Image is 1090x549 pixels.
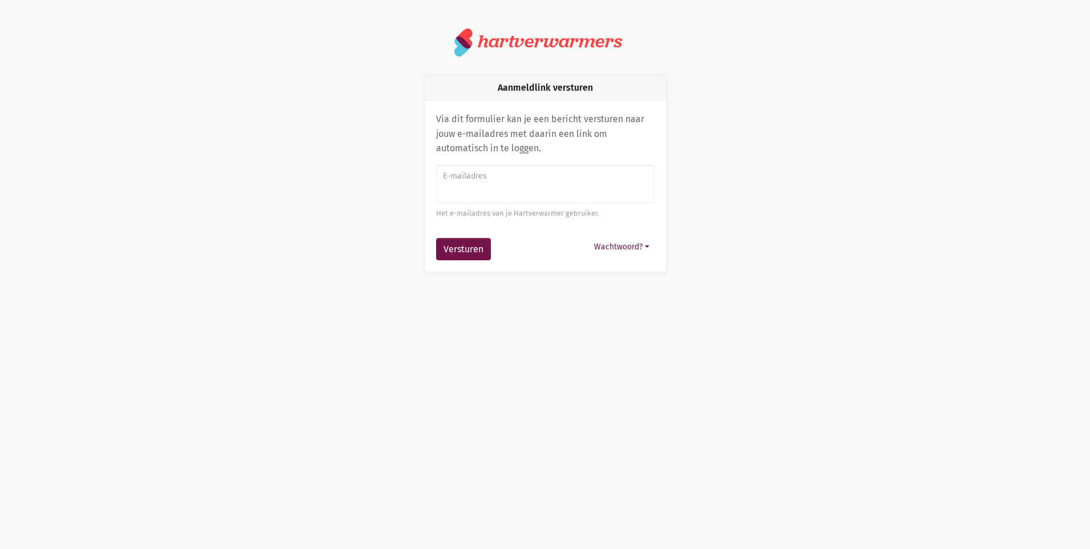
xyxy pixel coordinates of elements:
[589,238,654,256] button: Wachtwoord?
[425,76,666,100] div: Aanmeldlink versturen
[443,170,646,183] label: E-mailadres
[454,27,473,57] img: logo.svg
[436,208,654,219] div: Het e-mailadres van je Hartverwarmer gebruiker.
[436,165,654,261] form: Aanmeldlink versturen
[478,31,622,52] div: hartverwarmers
[454,27,636,57] a: hartverwarmers
[436,238,491,261] button: Versturen
[436,112,654,156] p: Via dit formulier kan je een bericht versturen naar jouw e-mailadres met daarin een link om autom...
